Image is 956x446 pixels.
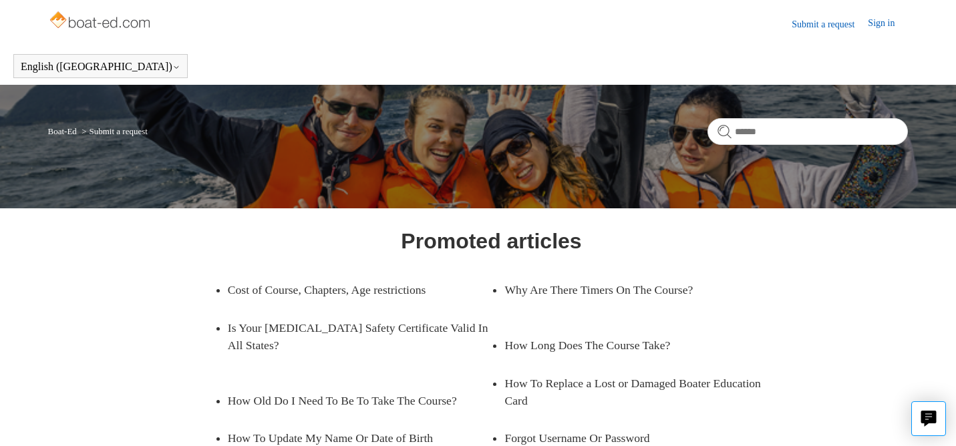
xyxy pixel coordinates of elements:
[48,8,154,35] img: Boat-Ed Help Center home page
[707,118,908,145] input: Search
[792,17,868,31] a: Submit a request
[504,271,748,308] a: Why Are There Timers On The Course?
[504,365,768,420] a: How To Replace a Lost or Damaged Boater Education Card
[401,225,581,257] h1: Promoted articles
[48,126,79,136] li: Boat-Ed
[21,61,180,73] button: English ([GEOGRAPHIC_DATA])
[504,326,748,364] a: How Long Does The Course Take?
[228,382,472,419] a: How Old Do I Need To Be To Take The Course?
[868,16,908,32] a: Sign in
[48,126,77,136] a: Boat-Ed
[79,126,148,136] li: Submit a request
[911,401,946,436] button: Live chat
[228,271,472,308] a: Cost of Course, Chapters, Age restrictions
[228,309,492,365] a: Is Your [MEDICAL_DATA] Safety Certificate Valid In All States?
